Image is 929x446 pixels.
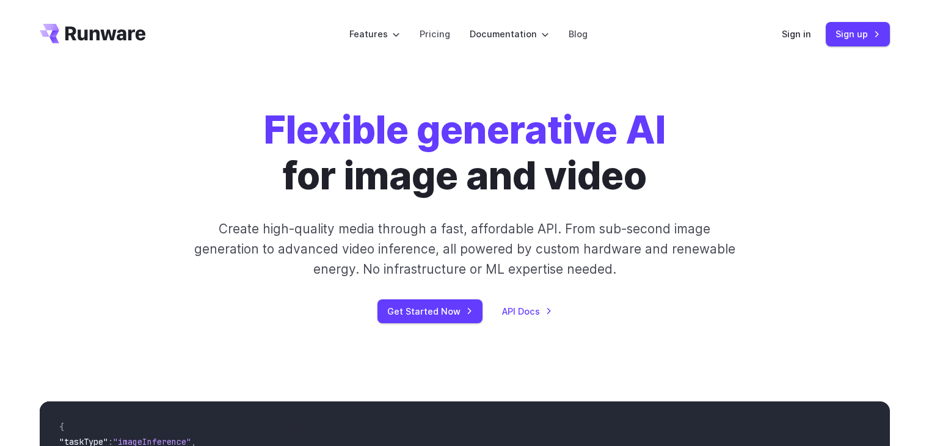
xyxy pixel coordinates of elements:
a: Pricing [420,27,450,41]
a: API Docs [502,304,552,318]
h1: for image and video [264,108,666,199]
a: Get Started Now [377,299,483,323]
strong: Flexible generative AI [264,107,666,153]
span: { [59,422,64,433]
a: Blog [569,27,588,41]
a: Sign in [782,27,811,41]
label: Documentation [470,27,549,41]
p: Create high-quality media through a fast, affordable API. From sub-second image generation to adv... [192,219,737,280]
label: Features [349,27,400,41]
a: Sign up [826,22,890,46]
a: Go to / [40,24,146,43]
